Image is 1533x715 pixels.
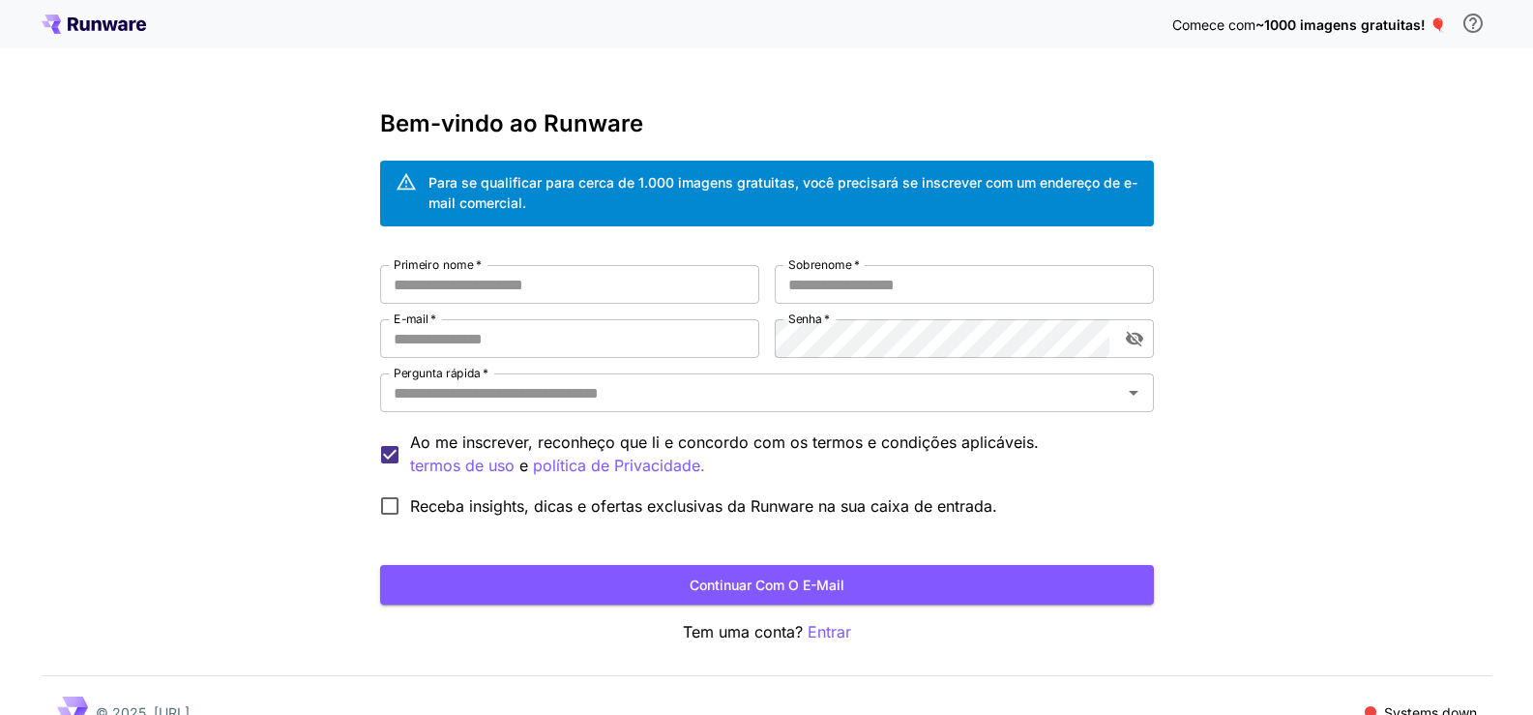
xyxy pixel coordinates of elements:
[1454,4,1492,43] button: Para se qualificar para crédito gratuito, você precisa se inscrever com um endereço de e-mail com...
[410,432,1039,452] font: Ao me inscrever, reconheço que li e concordo com os termos e condições aplicáveis.
[410,454,515,478] button: Ao me inscrever, reconheço que li e concordo com os termos e condições aplicáveis. e política de ...
[394,257,474,272] font: Primeiro nome
[690,577,844,593] font: Continuar com o e-mail
[533,456,705,475] font: política de Privacidade.
[428,174,1137,211] font: Para se qualificar para cerca de 1.000 imagens gratuitas, você precisará se inscrever com um ende...
[380,109,643,137] font: Bem-vindo ao Runware
[1120,379,1147,406] button: Abrir
[1255,16,1446,33] font: ~1000 imagens gratuitas! 🎈
[394,366,481,380] font: Pergunta rápida
[380,565,1154,605] button: Continuar com o e-mail
[1172,16,1255,33] font: Comece com
[808,622,851,641] font: Entrar
[410,456,515,475] font: termos de uso
[788,312,822,326] font: Senha
[808,620,851,644] button: Entrar
[519,456,528,475] font: e
[533,454,705,478] button: Ao me inscrever, reconheço que li e concordo com os termos e condições aplicáveis. termos de uso e
[788,257,851,272] font: Sobrenome
[683,622,803,641] font: Tem uma conta?
[410,496,997,516] font: Receba insights, dicas e ofertas exclusivas da Runware na sua caixa de entrada.
[1117,321,1152,356] button: alternar a visibilidade da senha
[394,312,428,326] font: E-mail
